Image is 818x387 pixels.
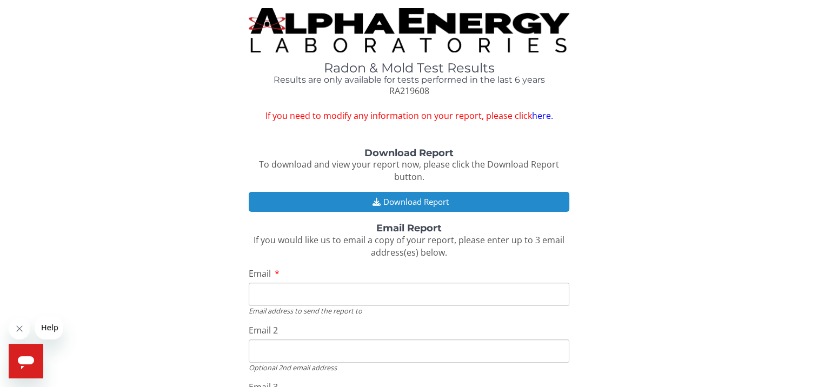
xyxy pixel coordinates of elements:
[9,318,30,339] iframe: Close message
[259,158,559,183] span: To download and view your report now, please click the Download Report button.
[249,8,569,52] img: TightCrop.jpg
[531,110,553,122] a: here.
[376,222,442,234] strong: Email Report
[249,192,569,212] button: Download Report
[254,234,564,258] span: If you would like us to email a copy of your report, please enter up to 3 email address(es) below.
[249,61,569,75] h1: Radon & Mold Test Results
[35,316,63,339] iframe: Message from company
[249,363,569,372] div: Optional 2nd email address
[364,147,454,159] strong: Download Report
[249,110,569,122] span: If you need to modify any information on your report, please click
[249,306,569,316] div: Email address to send the report to
[249,75,569,85] h4: Results are only available for tests performed in the last 6 years
[9,344,43,378] iframe: Button to launch messaging window
[249,324,278,336] span: Email 2
[249,268,271,279] span: Email
[389,85,429,97] span: RA219608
